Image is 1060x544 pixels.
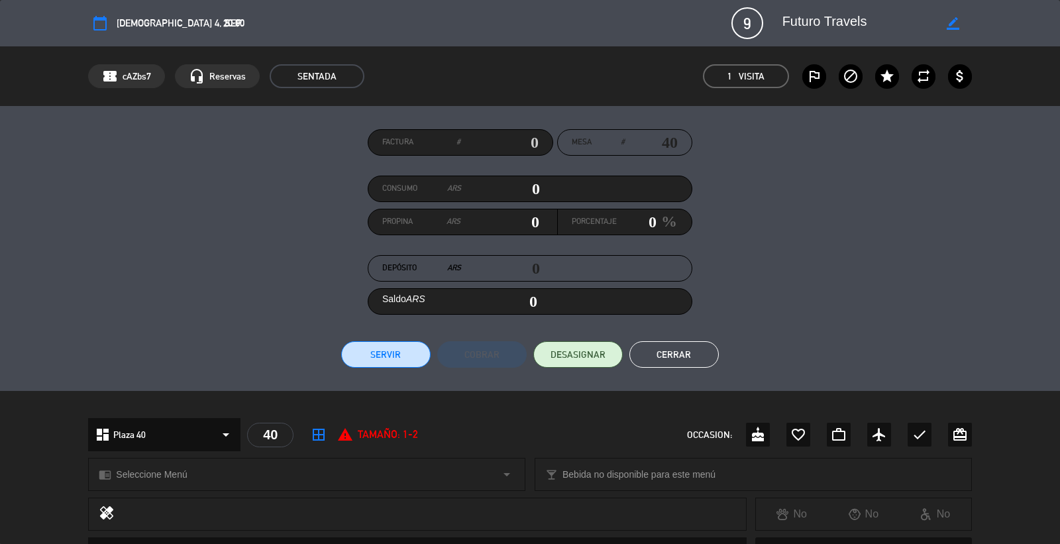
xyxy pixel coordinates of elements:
label: Factura [382,136,460,149]
label: Saldo [382,292,425,307]
em: # [456,136,460,149]
i: arrow_drop_down [218,427,234,443]
i: attach_money [952,68,968,84]
i: favorite_border [790,427,806,443]
button: Servir [341,341,431,368]
input: 0 [460,133,539,152]
button: DESASIGNAR [533,341,623,368]
em: ARS [447,182,461,195]
i: dashboard [95,427,111,443]
em: Visita [739,69,765,84]
input: number [625,133,678,152]
input: 0 [617,212,657,232]
span: 20:00 [223,15,244,31]
div: 40 [247,423,293,447]
span: [DEMOGRAPHIC_DATA] 4, sep. [117,15,243,31]
em: ARS [447,215,460,229]
i: cake [750,427,766,443]
i: chrome_reader_mode [99,468,111,481]
i: calendar_today [92,15,108,31]
i: arrow_drop_down [499,466,515,482]
label: Porcentaje [572,215,617,229]
span: Plaza 40 [113,427,146,443]
span: 1 [727,69,732,84]
i: border_all [311,427,327,443]
i: airplanemode_active [871,427,887,443]
i: report_problem [337,427,353,443]
i: local_bar [545,468,558,481]
i: outlined_flag [806,68,822,84]
span: Reservas [209,69,246,84]
i: headset_mic [189,68,205,84]
i: healing [99,505,115,523]
label: Propina [382,215,461,229]
div: Tamaño: 1-2 [337,426,418,443]
button: Cerrar [629,341,719,368]
em: % [657,209,677,235]
span: Mesa [572,136,592,149]
input: 0 [461,179,540,199]
i: star [879,68,895,84]
span: OCCASION: [687,427,732,443]
em: # [621,136,625,149]
button: calendar_today [88,11,112,35]
i: card_giftcard [952,427,968,443]
i: block [843,68,859,84]
label: Depósito [382,262,461,275]
label: Consumo [382,182,461,195]
span: SENTADA [270,64,364,88]
i: border_color [947,17,959,30]
i: work_outline [831,427,847,443]
input: 0 [460,212,539,232]
span: 9 [731,7,763,39]
button: Cobrar [437,341,527,368]
i: repeat [916,68,931,84]
i: check [912,427,927,443]
div: No [899,506,971,523]
span: DESASIGNAR [551,348,606,362]
div: No [756,506,827,523]
em: ARS [406,294,425,304]
span: Bebida no disponible para este menú [562,467,715,482]
span: cAZbs7 [123,69,151,84]
span: Seleccione Menú [116,467,187,482]
div: No [827,506,899,523]
em: ARS [447,262,461,275]
span: confirmation_number [102,68,118,84]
